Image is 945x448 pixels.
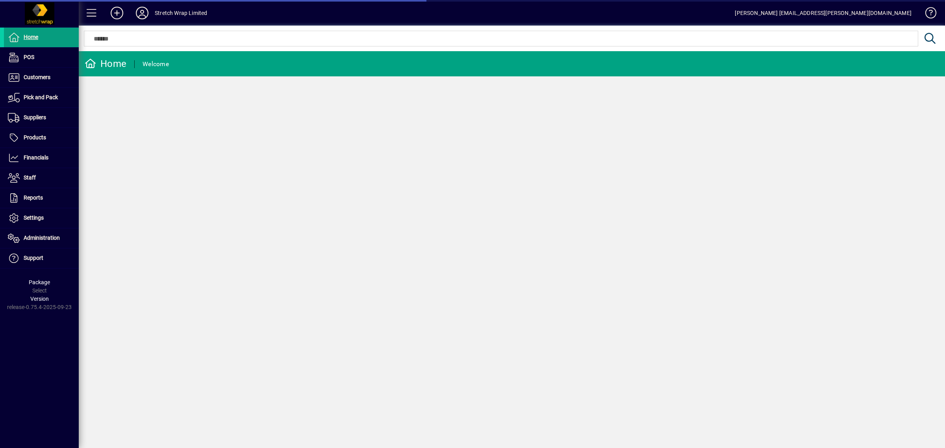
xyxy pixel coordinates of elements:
[4,188,79,208] a: Reports
[24,114,46,120] span: Suppliers
[155,7,208,19] div: Stretch Wrap Limited
[130,6,155,20] button: Profile
[24,215,44,221] span: Settings
[24,74,50,80] span: Customers
[30,296,49,302] span: Version
[4,248,79,268] a: Support
[4,68,79,87] a: Customers
[735,7,912,19] div: [PERSON_NAME] [EMAIL_ADDRESS][PERSON_NAME][DOMAIN_NAME]
[24,94,58,100] span: Pick and Pack
[143,58,169,70] div: Welcome
[4,128,79,148] a: Products
[24,235,60,241] span: Administration
[29,279,50,285] span: Package
[24,134,46,141] span: Products
[4,168,79,188] a: Staff
[4,208,79,228] a: Settings
[4,108,79,128] a: Suppliers
[24,34,38,40] span: Home
[104,6,130,20] button: Add
[4,88,79,107] a: Pick and Pack
[919,2,935,27] a: Knowledge Base
[4,148,79,168] a: Financials
[85,57,126,70] div: Home
[24,54,34,60] span: POS
[24,154,48,161] span: Financials
[24,255,43,261] span: Support
[4,48,79,67] a: POS
[24,194,43,201] span: Reports
[4,228,79,248] a: Administration
[24,174,36,181] span: Staff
